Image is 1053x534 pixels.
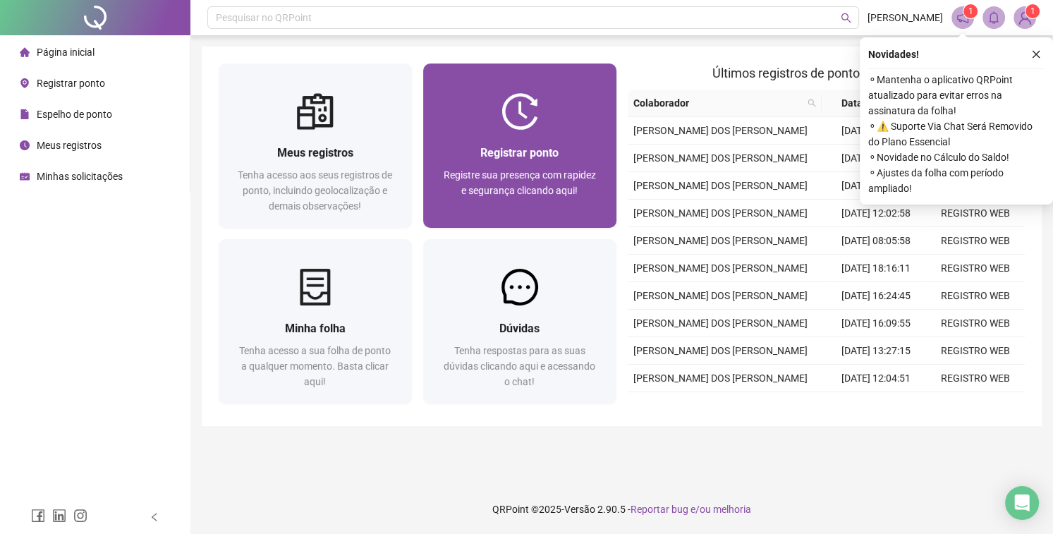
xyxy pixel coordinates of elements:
[633,180,808,191] span: [PERSON_NAME] DOS [PERSON_NAME]
[37,171,123,182] span: Minhas solicitações
[956,11,969,24] span: notification
[868,150,1045,165] span: ⚬ Novidade no Cálculo do Saldo!
[868,165,1045,196] span: ⚬ Ajustes da folha com período ampliado!
[277,146,353,159] span: Meus registros
[20,78,30,88] span: environment
[808,99,816,107] span: search
[925,392,1025,420] td: REGISTRO WEB
[219,63,412,228] a: Meus registrosTenha acesso aos seus registros de ponto, incluindo geolocalização e demais observa...
[925,310,1025,337] td: REGISTRO WEB
[805,92,819,114] span: search
[20,171,30,181] span: schedule
[827,95,902,111] span: Data/Hora
[499,322,540,335] span: Dúvidas
[73,509,87,523] span: instagram
[868,47,919,62] span: Novidades !
[826,392,925,420] td: [DATE] 09:34:38
[826,282,925,310] td: [DATE] 16:24:45
[633,95,803,111] span: Colaborador
[826,337,925,365] td: [DATE] 13:27:15
[925,365,1025,392] td: REGISTRO WEB
[633,372,808,384] span: [PERSON_NAME] DOS [PERSON_NAME]
[841,13,851,23] span: search
[52,509,66,523] span: linkedin
[868,119,1045,150] span: ⚬ ⚠️ Suporte Via Chat Será Removido do Plano Essencial
[826,255,925,282] td: [DATE] 18:16:11
[826,145,925,172] td: [DATE] 16:12:10
[987,11,1000,24] span: bell
[633,235,808,246] span: [PERSON_NAME] DOS [PERSON_NAME]
[963,4,978,18] sup: 1
[1031,49,1041,59] span: close
[633,345,808,356] span: [PERSON_NAME] DOS [PERSON_NAME]
[631,504,751,515] span: Reportar bug e/ou melhoria
[20,140,30,150] span: clock-circle
[285,322,346,335] span: Minha folha
[238,169,392,212] span: Tenha acesso aos seus registros de ponto, incluindo geolocalização e demais observações!
[826,200,925,227] td: [DATE] 12:02:58
[190,485,1053,534] footer: QRPoint © 2025 - 2.90.5 -
[444,345,595,387] span: Tenha respostas para as suas dúvidas clicando aqui e acessando o chat!
[826,310,925,337] td: [DATE] 16:09:55
[37,140,102,151] span: Meus registros
[564,504,595,515] span: Versão
[633,262,808,274] span: [PERSON_NAME] DOS [PERSON_NAME]
[20,109,30,119] span: file
[150,512,159,522] span: left
[868,10,943,25] span: [PERSON_NAME]
[20,47,30,57] span: home
[925,200,1025,227] td: REGISTRO WEB
[633,125,808,136] span: [PERSON_NAME] DOS [PERSON_NAME]
[1030,6,1035,16] span: 1
[219,239,412,403] a: Minha folhaTenha acesso a sua folha de ponto a qualquer momento. Basta clicar aqui!
[712,66,940,80] span: Últimos registros de ponto sincronizados
[633,152,808,164] span: [PERSON_NAME] DOS [PERSON_NAME]
[633,207,808,219] span: [PERSON_NAME] DOS [PERSON_NAME]
[444,169,596,196] span: Registre sua presença com rapidez e segurança clicando aqui!
[925,255,1025,282] td: REGISTRO WEB
[826,365,925,392] td: [DATE] 12:04:51
[1014,7,1035,28] img: 89346
[968,6,973,16] span: 1
[423,63,616,228] a: Registrar pontoRegistre sua presença com rapidez e segurança clicando aqui!
[925,282,1025,310] td: REGISTRO WEB
[633,290,808,301] span: [PERSON_NAME] DOS [PERSON_NAME]
[822,90,919,117] th: Data/Hora
[37,109,112,120] span: Espelho de ponto
[925,337,1025,365] td: REGISTRO WEB
[925,227,1025,255] td: REGISTRO WEB
[1005,486,1039,520] div: Open Intercom Messenger
[239,345,391,387] span: Tenha acesso a sua folha de ponto a qualquer momento. Basta clicar aqui!
[826,117,925,145] td: [DATE] 16:31:37
[868,72,1045,119] span: ⚬ Mantenha o aplicativo QRPoint atualizado para evitar erros na assinatura da folha!
[423,239,616,403] a: DúvidasTenha respostas para as suas dúvidas clicando aqui e acessando o chat!
[37,47,95,58] span: Página inicial
[37,78,105,89] span: Registrar ponto
[826,172,925,200] td: [DATE] 13:37:55
[633,317,808,329] span: [PERSON_NAME] DOS [PERSON_NAME]
[480,146,559,159] span: Registrar ponto
[1025,4,1040,18] sup: Atualize o seu contato no menu Meus Dados
[826,227,925,255] td: [DATE] 08:05:58
[31,509,45,523] span: facebook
